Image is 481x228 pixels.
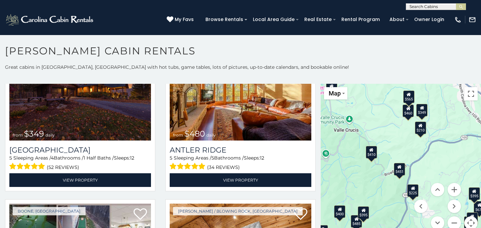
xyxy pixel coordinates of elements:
div: $225 [407,184,419,197]
a: About [386,14,408,25]
span: 4 [51,155,54,161]
div: $210 [415,121,426,134]
h3: Diamond Creek Lodge [9,146,151,155]
div: Sleeping Areas / Bathrooms / Sleeps: [170,155,311,172]
span: $349 [24,129,44,139]
div: Sleeping Areas / Bathrooms / Sleeps: [9,155,151,172]
a: View Property [170,173,311,187]
span: 5 [211,155,214,161]
button: Toggle fullscreen view [464,87,478,100]
a: Browse Rentals [202,14,247,25]
span: 1 Half Baths / [84,155,114,161]
span: 5 [9,155,12,161]
a: Local Area Guide [250,14,298,25]
button: Change map style [324,87,347,99]
span: from [173,133,183,138]
a: Diamond Creek Lodge from $349 daily [9,46,151,141]
span: daily [206,133,216,138]
a: Real Estate [301,14,335,25]
span: My Favs [175,16,194,23]
span: Map [329,90,341,97]
div: $485 [351,215,362,227]
div: $480 [467,212,478,225]
img: Diamond Creek Lodge [9,46,151,141]
a: View Property [9,173,151,187]
span: $480 [184,129,205,139]
a: Owner Login [411,14,448,25]
a: Antler Ridge from $480 daily [170,46,311,141]
button: Move right [448,200,461,213]
a: Antler Ridge [170,146,311,155]
img: mail-regular-white.png [469,16,476,23]
a: My Favs [167,16,195,23]
span: 12 [260,155,264,161]
div: $565 [403,90,415,103]
a: Rental Program [338,14,383,25]
a: [PERSON_NAME] / Blowing Rock, [GEOGRAPHIC_DATA] [173,207,303,215]
span: (34 reviews) [207,163,240,172]
div: $460 [403,104,414,117]
img: phone-regular-white.png [454,16,462,23]
a: Boone, [GEOGRAPHIC_DATA] [13,207,86,215]
a: Add to favorites [134,208,147,222]
img: White-1-2.png [5,13,95,26]
span: (52 reviews) [47,163,79,172]
span: from [13,133,23,138]
a: [GEOGRAPHIC_DATA] [9,146,151,155]
div: $349 [416,103,428,116]
img: Antler Ridge [170,46,311,141]
button: Move up [431,183,444,196]
div: $395 [469,187,480,200]
div: $395 [358,206,369,219]
span: 5 [170,155,172,161]
button: Zoom in [448,183,461,196]
div: $451 [394,163,405,175]
span: daily [45,133,55,138]
button: Move left [414,200,428,213]
span: 12 [130,155,134,161]
div: $400 [334,205,345,218]
div: $410 [366,146,377,158]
